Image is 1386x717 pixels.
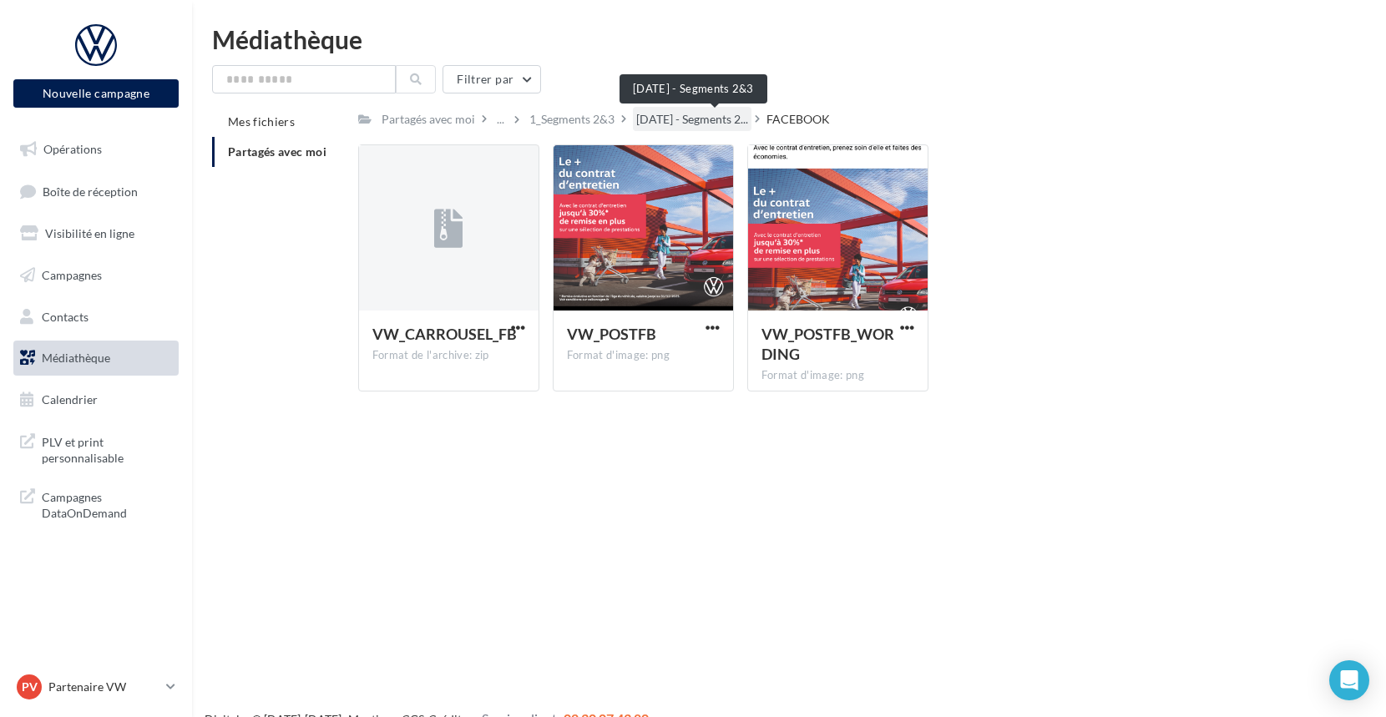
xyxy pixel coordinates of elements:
div: ... [493,108,508,131]
span: Campagnes DataOnDemand [42,486,172,522]
span: PV [22,679,38,695]
div: FACEBOOK [766,111,830,128]
a: Calendrier [10,382,182,417]
a: PV Partenaire VW [13,671,179,703]
div: Format d'image: png [567,348,720,363]
div: 1_Segments 2&3 [529,111,615,128]
span: [DATE] - Segments 2... [636,111,748,128]
span: Opérations [43,142,102,156]
div: Partagés avec moi [382,111,475,128]
span: Mes fichiers [228,114,295,129]
div: Format d'image: png [761,368,914,383]
a: PLV et print personnalisable [10,424,182,473]
span: VW_CARROUSEL_FB [372,325,517,343]
a: Opérations [10,132,182,167]
a: Boîte de réception [10,174,182,210]
a: Campagnes DataOnDemand [10,479,182,528]
span: Contacts [42,309,89,323]
button: Filtrer par [443,65,541,93]
a: Campagnes [10,258,182,293]
div: Format de l'archive: zip [372,348,525,363]
span: Boîte de réception [43,184,138,198]
span: Campagnes [42,268,102,282]
a: Visibilité en ligne [10,216,182,251]
a: Médiathèque [10,341,182,376]
div: Médiathèque [212,27,1366,52]
span: VW_POSTFB_WORDING [761,325,894,363]
span: Visibilité en ligne [45,226,134,240]
a: Contacts [10,300,182,335]
span: VW_POSTFB [567,325,656,343]
div: Open Intercom Messenger [1329,660,1369,700]
span: Calendrier [42,392,98,406]
p: Partenaire VW [48,679,159,695]
span: PLV et print personnalisable [42,431,172,467]
span: Médiathèque [42,351,110,365]
div: [DATE] - Segments 2&3 [620,74,767,104]
button: Nouvelle campagne [13,79,179,108]
span: Partagés avec moi [228,144,326,159]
